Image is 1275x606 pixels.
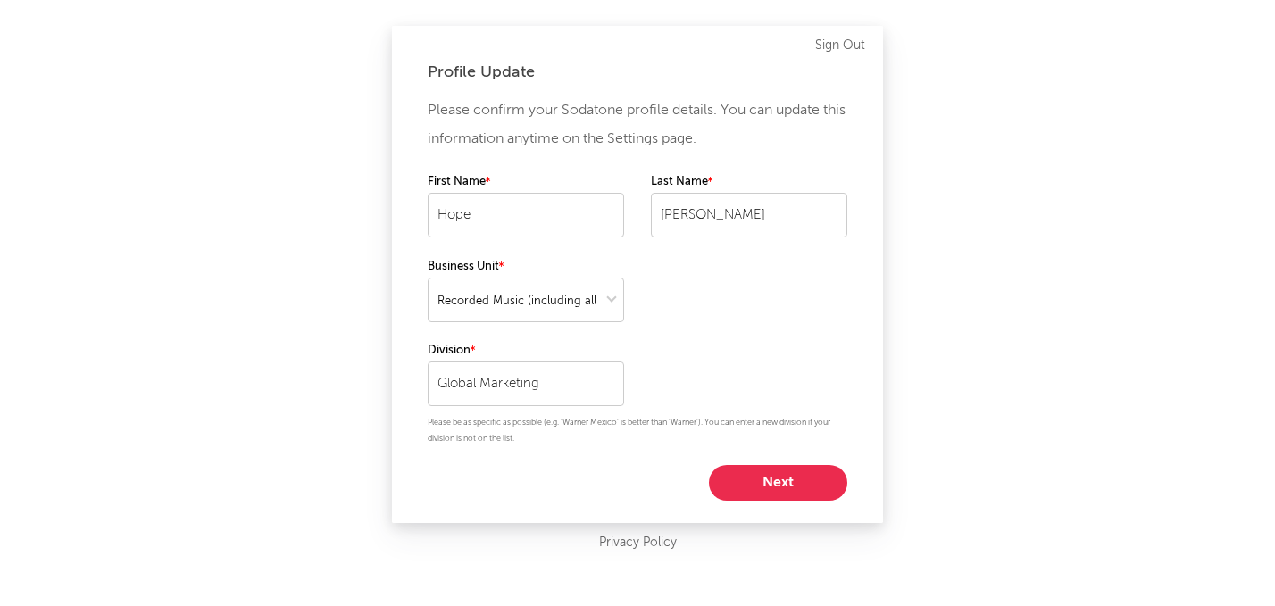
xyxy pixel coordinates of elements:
p: Please confirm your Sodatone profile details. You can update this information anytime on the Sett... [428,96,847,154]
label: Business Unit [428,256,624,278]
div: Profile Update [428,62,847,83]
a: Sign Out [815,35,865,56]
button: Next [709,465,847,501]
input: Your last name [651,193,847,237]
p: Please be as specific as possible (e.g. 'Warner Mexico' is better than 'Warner'). You can enter a... [428,415,847,447]
a: Privacy Policy [599,532,677,554]
label: First Name [428,171,624,193]
label: Last Name [651,171,847,193]
label: Division [428,340,624,361]
input: Your first name [428,193,624,237]
input: Your division [428,361,624,406]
